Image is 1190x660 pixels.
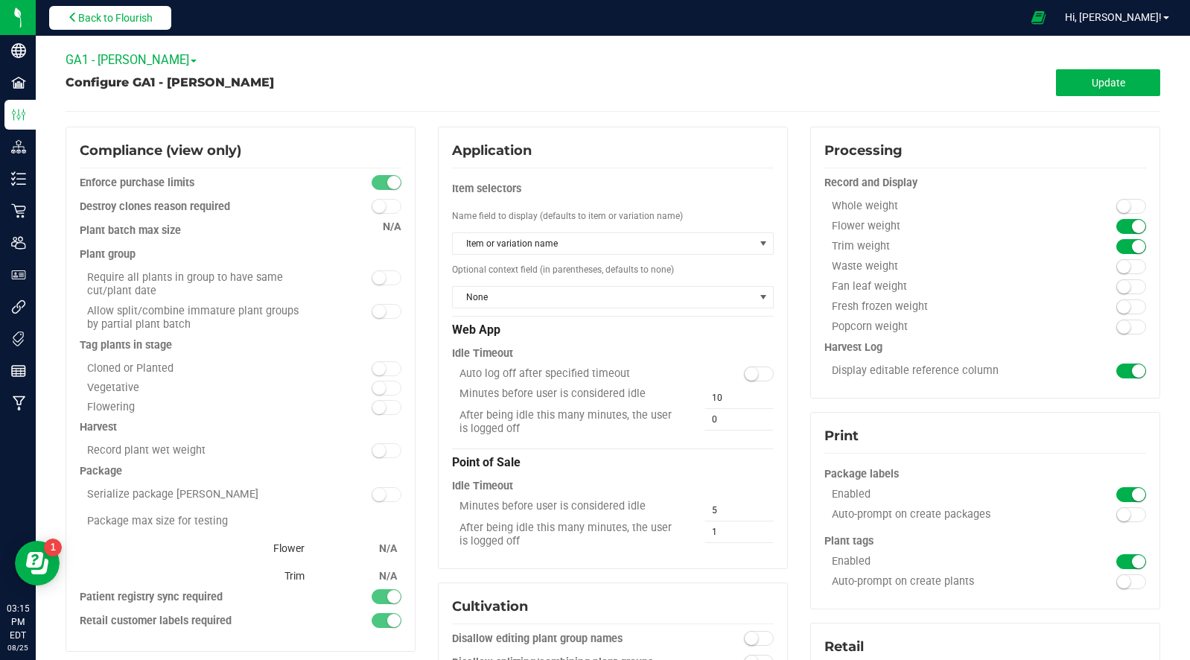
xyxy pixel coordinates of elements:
div: Fan leaf weight [824,280,1066,293]
div: Package [80,464,401,479]
span: Update [1092,77,1125,89]
input: 0 [704,409,774,430]
div: Patient registry sync required [80,590,321,605]
p: 08/25 [7,642,29,653]
div: Harvest Log [824,340,1146,355]
div: Record plant wet weight [80,444,321,457]
div: Item selectors [452,176,774,203]
p: 03:15 PM EDT [7,602,29,642]
div: After being idle this many minutes, the user is logged off [452,521,693,548]
div: Enabled [824,555,1066,568]
inline-svg: Configuration [11,107,26,122]
div: Idle Timeout [452,473,774,500]
div: Fresh frozen weight [824,300,1066,314]
configuration-section-card: Application [438,458,788,469]
inline-svg: Users [11,235,26,250]
div: N/A [375,535,397,562]
div: Destroy clones reason required [80,200,321,215]
div: Cloned or Planted [80,362,321,375]
button: Back to Flourish [49,6,171,30]
div: Allow split/combine immature plant groups by partial plant batch [80,305,321,331]
div: Minutes before user is considered idle [452,500,693,513]
span: Configure GA1 - [PERSON_NAME] [66,75,274,89]
div: After being idle this many minutes, the user is logged off [452,409,693,436]
div: Package labels [824,461,1146,488]
input: 10 [704,387,774,408]
div: Application [452,141,774,161]
div: Disallow editing plant group names [452,632,693,647]
div: Plant batch max size [80,223,401,238]
configuration-section-card: Print [810,453,1160,463]
div: Auto-prompt on create packages [824,508,1066,521]
div: Optional context field (in parentheses, defaults to none) [452,256,774,283]
span: Item or variation name [453,233,754,254]
div: Harvest [80,420,401,435]
div: Vegetative [80,381,321,394]
div: Waste weight [824,260,1066,273]
div: Idle Timeout [452,340,774,367]
inline-svg: Facilities [11,75,26,90]
div: Record and Display [824,176,1146,191]
div: Web App [452,316,774,340]
div: Compliance (view only) [80,141,401,161]
inline-svg: Integrations [11,299,26,314]
inline-svg: User Roles [11,267,26,282]
span: GA1 - [PERSON_NAME] [66,53,197,67]
div: N/A [375,562,397,589]
inline-svg: Company [11,43,26,58]
span: Open Ecommerce Menu [1022,3,1055,32]
configuration-section-card: Compliance (view only) [66,466,416,477]
div: Trim weight [824,240,1066,253]
input: 1 [704,521,774,542]
div: Processing [824,141,1146,161]
span: None [453,287,754,308]
div: Point of Sale [452,448,774,473]
div: Display editable reference column [824,364,1066,378]
iframe: Resource center [15,541,60,586]
div: Flower weight [824,220,1066,233]
div: Serialize package [PERSON_NAME] [80,488,321,501]
div: Name field to display (defaults to item or variation name) [452,203,774,229]
div: Tag plants in stage [80,338,401,353]
div: Whole weight [824,200,1066,213]
button: Update [1056,69,1160,96]
div: Package max size for testing [80,508,401,535]
div: Auto log off after specified timeout [452,367,693,381]
div: Auto-prompt on create plants [824,575,1066,588]
input: 5 [704,500,774,521]
inline-svg: Inventory [11,171,26,186]
span: N/A [383,220,401,233]
inline-svg: Retail [11,203,26,218]
div: Minutes before user is considered idle [452,387,693,401]
inline-svg: Manufacturing [11,396,26,410]
div: Popcorn weight [824,320,1066,334]
inline-svg: Distribution [11,139,26,154]
span: Back to Flourish [78,12,153,24]
div: Enforce purchase limits [80,176,321,191]
div: Trim [80,562,305,589]
iframe: Resource center unread badge [44,539,62,556]
configuration-section-card: Processing [810,343,1160,353]
div: Print [824,426,1146,446]
div: Plant tags [824,528,1146,555]
inline-svg: Reports [11,364,26,378]
div: Cultivation [452,597,774,617]
div: Require all plants in group to have same cut/plant date [80,271,321,298]
div: Plant group [80,247,401,262]
div: Flower [80,535,305,562]
div: Flowering [80,401,321,413]
div: Retail [824,637,1146,657]
div: Retail customer labels required [80,614,321,629]
inline-svg: Tags [11,331,26,346]
div: Enabled [824,488,1066,501]
span: Hi, [PERSON_NAME]! [1065,11,1162,23]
